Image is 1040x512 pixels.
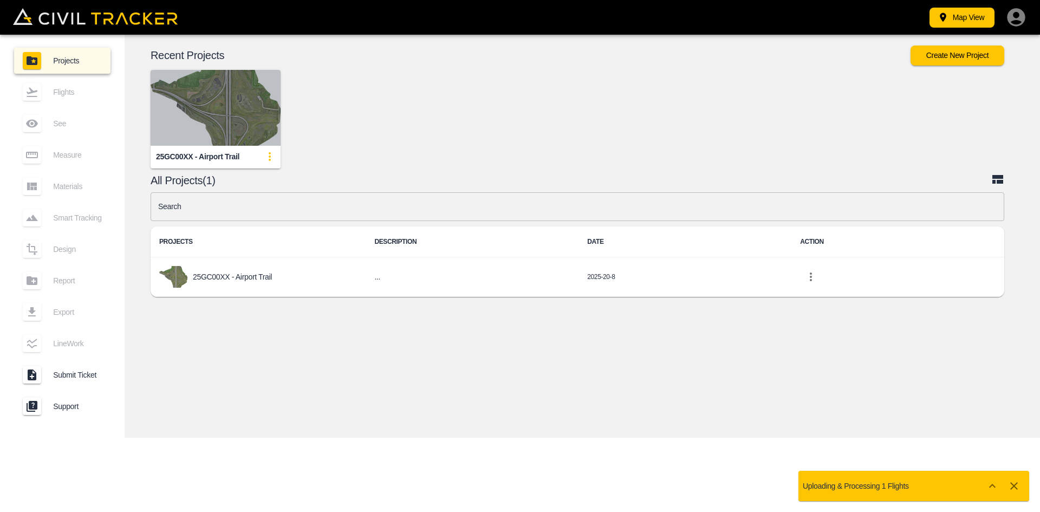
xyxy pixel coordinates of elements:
[981,475,1003,497] button: Show more
[578,226,791,257] th: DATE
[53,402,102,411] span: Support
[14,393,110,419] a: Support
[151,70,281,146] img: 25GC00XX - Airport Trail
[151,51,911,60] p: Recent Projects
[929,8,994,28] button: Map View
[14,48,110,74] a: Projects
[791,226,1004,257] th: ACTION
[151,226,366,257] th: PROJECTS
[13,8,178,25] img: Civil Tracker
[53,56,102,65] span: Projects
[374,270,570,284] h6: ...
[14,362,110,388] a: Submit Ticket
[578,257,791,297] td: 2025-20-8
[366,226,578,257] th: DESCRIPTION
[911,46,1004,66] button: Create New Project
[159,266,187,288] img: project-image
[193,273,272,281] p: 25GC00XX - Airport Trail
[151,176,991,185] p: All Projects(1)
[53,371,102,379] span: Submit Ticket
[151,226,1004,297] table: project-list-table
[803,482,909,490] p: Uploading & Processing 1 Flights
[259,146,281,167] button: update-card-details
[156,152,239,162] div: 25GC00XX - Airport Trail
